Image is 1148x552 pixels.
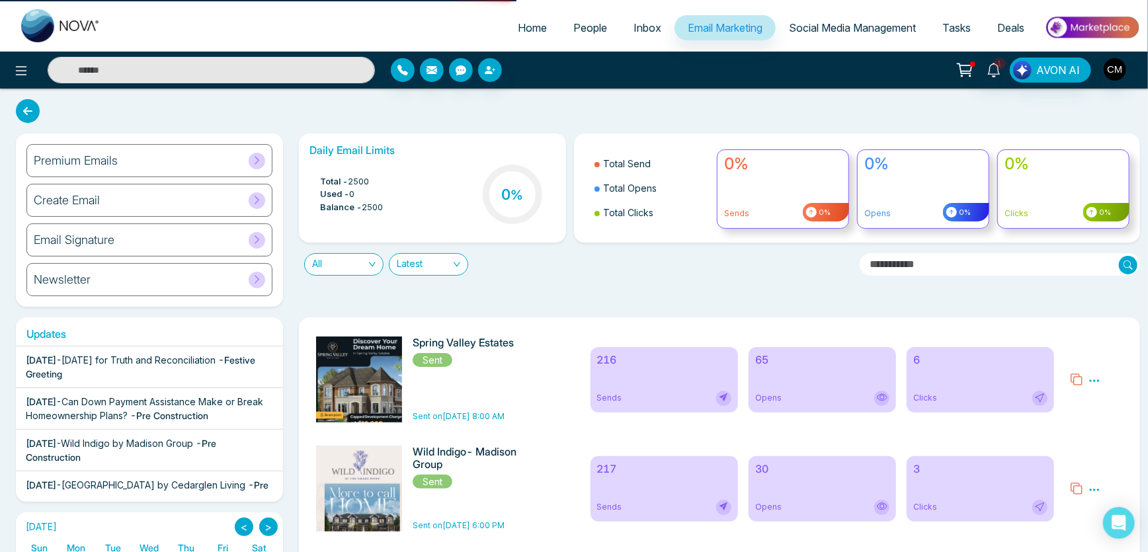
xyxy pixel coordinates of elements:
span: Can Down Payment Assistance Make or Break Homeownership Plans? [26,396,263,421]
span: 0% [957,207,971,218]
span: Home [518,21,547,34]
span: Sent on [DATE] 8:00 AM [413,411,505,421]
a: Home [505,15,560,40]
h6: Daily Email Limits [309,144,555,157]
a: Email Marketing [675,15,776,40]
span: Sends [597,501,622,513]
h4: 0% [1004,155,1122,174]
h6: 30 [755,463,889,475]
span: Inbox [634,21,661,34]
button: < [235,518,253,536]
span: [DATE] for Truth and Reconciliation [61,354,216,366]
span: Clicks [913,501,937,513]
span: Tasks [942,21,971,34]
button: AVON AI [1010,58,1091,83]
h6: 216 [597,354,731,366]
a: People [560,15,620,40]
span: [DATE] [26,354,56,366]
span: Sent on [DATE] 6:00 PM [413,520,505,530]
span: [DATE] [26,396,56,407]
div: - [26,436,273,464]
span: 0% [817,207,831,218]
img: Nova CRM Logo [21,9,101,42]
h2: [DATE] [21,522,57,533]
p: Opens [864,208,982,219]
h4: 0% [724,155,842,174]
span: All [312,254,376,275]
img: Lead Flow [1013,61,1032,79]
a: Deals [984,15,1038,40]
h6: Wild Indigo- Madison Group [413,446,542,471]
span: Deals [997,21,1024,34]
h4: 0% [864,155,982,174]
span: Sends [597,392,622,404]
h6: 6 [913,354,1047,366]
div: - [26,478,273,506]
span: 0 [349,188,354,201]
li: Total Opens [594,176,709,200]
span: [DATE] [26,479,56,491]
span: People [573,21,607,34]
div: - [26,395,273,422]
a: Inbox [620,15,675,40]
img: Market-place.gif [1044,13,1140,42]
span: 2500 [348,175,369,188]
h6: 65 [755,354,889,366]
h6: 3 [913,463,1047,475]
span: Sent [413,353,452,367]
span: 0% [1097,207,1111,218]
h6: Updates [16,328,283,340]
p: Clicks [1004,208,1122,219]
a: Tasks [929,15,984,40]
h6: 217 [597,463,731,475]
li: Total Send [594,151,709,176]
div: Open Intercom Messenger [1103,507,1135,539]
span: Sent [413,475,452,489]
button: > [259,518,278,536]
li: Total Clicks [594,200,709,225]
h6: Email Signature [34,233,114,247]
span: Opens [755,392,782,404]
span: Opens [755,501,782,513]
span: [GEOGRAPHIC_DATA] by Cedarglen Living [61,479,245,491]
span: Social Media Management [789,21,916,34]
span: Balance - [320,201,362,214]
span: - Pre Construction [130,410,208,421]
span: Wild Indigo by Madison Group [61,438,193,449]
span: 1 [994,58,1006,69]
h3: 0 [502,186,524,203]
a: Social Media Management [776,15,929,40]
h6: Newsletter [34,272,91,287]
span: Latest [397,254,460,275]
h6: Spring Valley Estates [413,336,542,349]
span: Total - [320,175,348,188]
div: - [26,353,273,381]
p: Sends [724,208,842,219]
h6: Premium Emails [34,153,118,168]
span: % [511,187,524,203]
span: Email Marketing [688,21,762,34]
h6: Create Email [34,193,100,208]
span: Used - [320,188,349,201]
span: [DATE] [26,438,56,449]
span: 2500 [362,201,383,214]
span: AVON AI [1036,62,1080,78]
a: 1 [978,58,1010,81]
span: Clicks [913,392,937,404]
img: User Avatar [1104,58,1126,81]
